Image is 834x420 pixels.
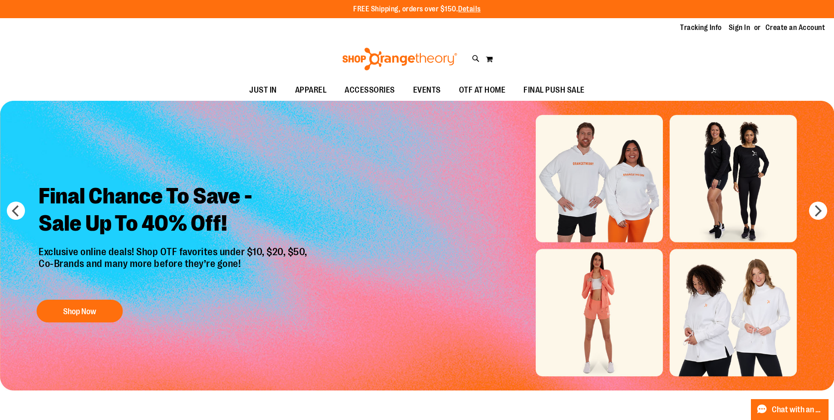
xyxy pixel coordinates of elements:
button: prev [7,202,25,220]
a: Details [458,5,481,13]
span: EVENTS [413,80,441,100]
span: FINAL PUSH SALE [523,80,585,100]
span: JUST IN [249,80,277,100]
h2: Final Chance To Save - Sale Up To 40% Off! [32,176,316,246]
button: Shop Now [36,300,123,322]
a: Sign In [729,23,750,33]
span: OTF AT HOME [459,80,506,100]
span: ACCESSORIES [345,80,395,100]
span: Chat with an Expert [772,405,823,414]
a: Final Chance To Save -Sale Up To 40% Off! Exclusive online deals! Shop OTF favorites under $10, $... [32,176,316,327]
span: APPAREL [295,80,327,100]
a: Create an Account [765,23,825,33]
a: Tracking Info [680,23,722,33]
button: Chat with an Expert [751,399,829,420]
p: FREE Shipping, orders over $150. [353,4,481,15]
img: Shop Orangetheory [341,48,459,70]
button: next [809,202,827,220]
p: Exclusive online deals! Shop OTF favorites under $10, $20, $50, Co-Brands and many more before th... [32,246,316,291]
